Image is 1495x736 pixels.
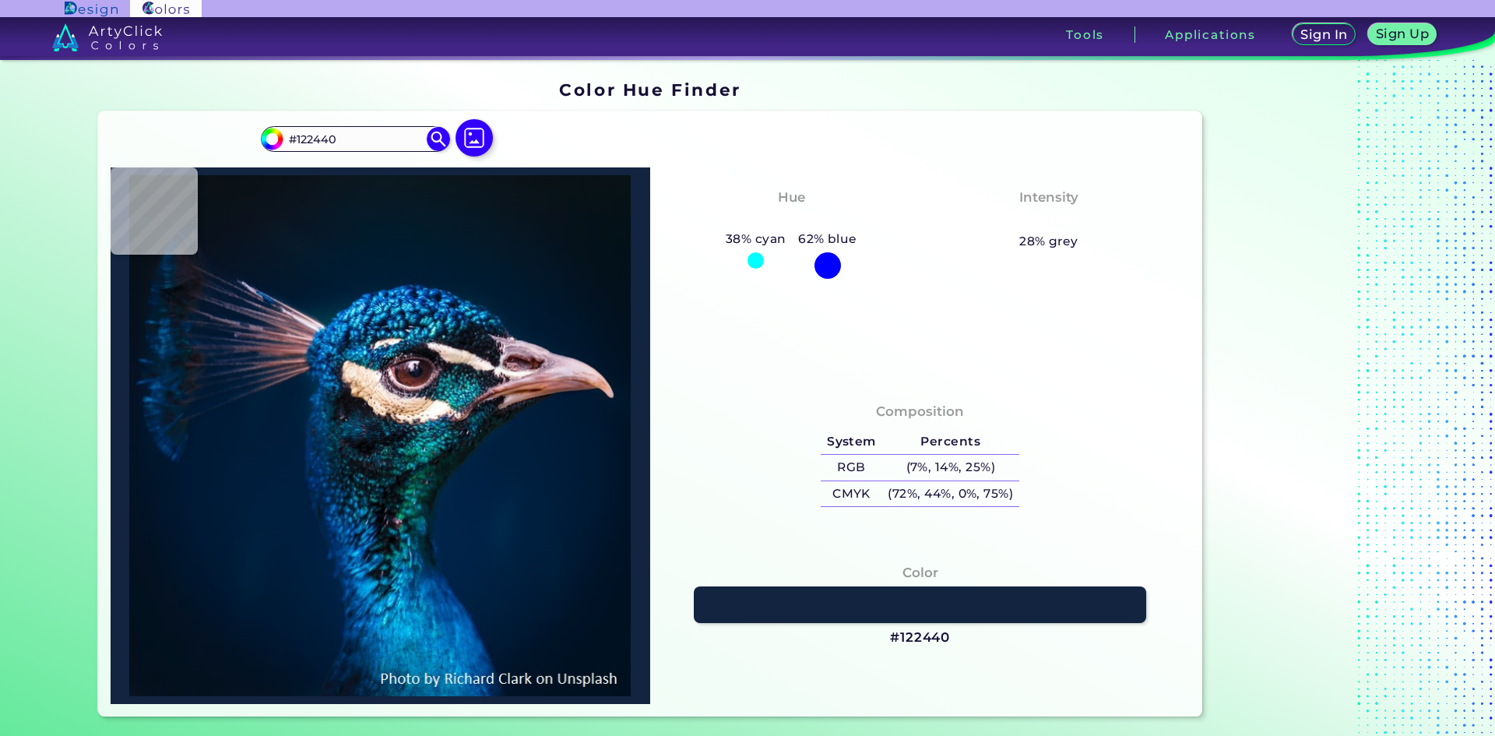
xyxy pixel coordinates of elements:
h5: Percents [882,429,1019,455]
h1: Color Hue Finder [559,78,740,101]
h5: Sign In [1303,29,1345,40]
a: Sign Up [1371,25,1433,44]
input: type color.. [283,129,427,150]
h3: Medium [1012,210,1085,229]
h4: Composition [876,400,964,423]
img: img_pavlin.jpg [118,175,642,696]
a: Sign In [1296,25,1353,44]
h5: Sign Up [1378,28,1426,40]
h5: 28% grey [1019,231,1078,252]
h3: Tools [1066,29,1104,40]
h5: RGB [821,455,881,481]
h5: (7%, 14%, 25%) [882,455,1019,481]
img: ArtyClick Design logo [65,2,117,16]
h5: 62% blue [792,229,863,249]
h3: Applications [1165,29,1256,40]
h5: System [821,429,881,455]
h3: #122440 [890,629,950,647]
h4: Color [902,562,938,584]
h5: 38% cyan [719,229,792,249]
h5: (72%, 44%, 0%, 75%) [882,481,1019,507]
img: icon picture [456,119,493,157]
img: icon search [427,127,450,150]
h5: CMYK [821,481,881,507]
h4: Hue [778,186,805,209]
img: logo_artyclick_colors_white.svg [52,23,162,51]
h3: Tealish Blue [740,210,842,229]
h4: Intensity [1019,186,1078,209]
